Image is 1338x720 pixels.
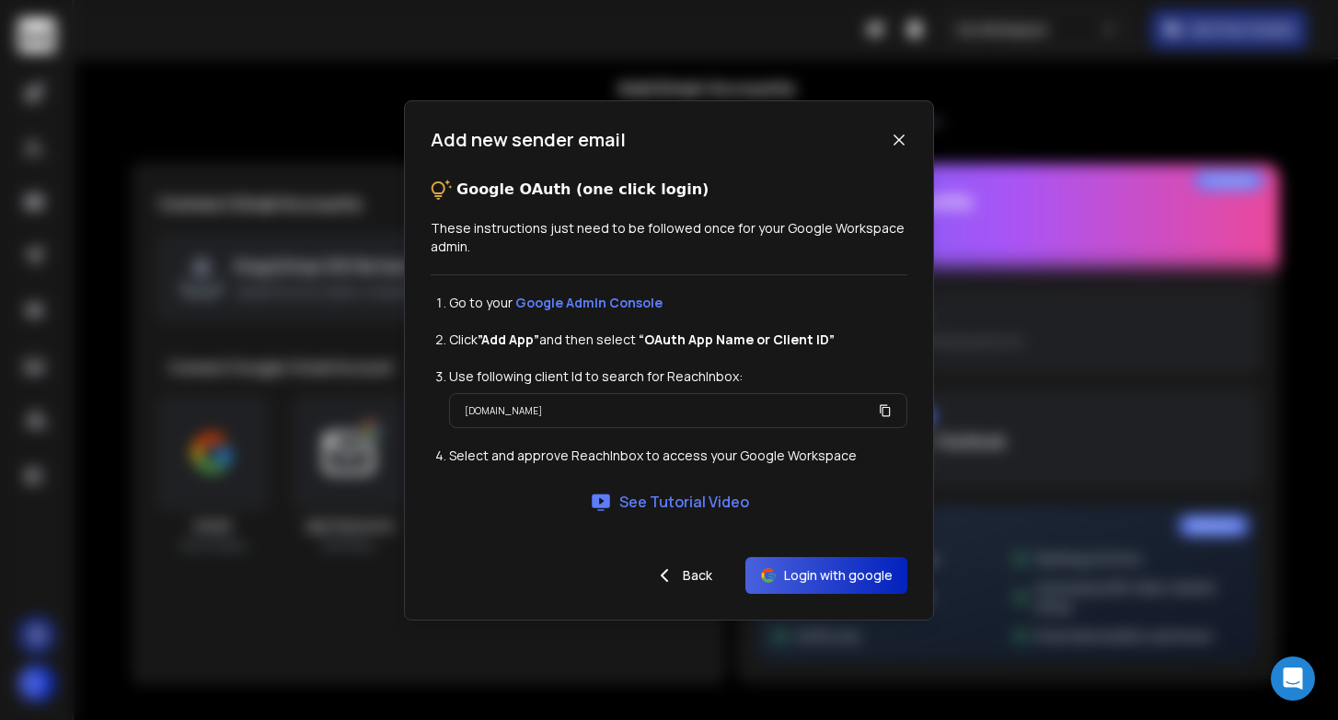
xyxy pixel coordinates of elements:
img: tips [431,179,453,201]
button: Back [639,557,727,594]
a: See Tutorial Video [590,491,749,513]
li: Go to your [449,294,907,312]
p: These instructions just need to be followed once for your Google Workspace admin. [431,219,907,256]
h1: Add new sender email [431,127,626,153]
p: Google OAuth (one click login) [456,179,709,201]
div: Open Intercom Messenger [1271,656,1315,701]
li: Click and then select [449,331,907,349]
p: [DOMAIN_NAME] [465,401,542,420]
li: Use following client Id to search for ReachInbox: [449,367,907,386]
button: Login with google [745,557,907,594]
li: Select and approve ReachInbox to access your Google Workspace [449,447,907,465]
strong: ”Add App” [478,331,539,348]
strong: “OAuth App Name or Client ID” [639,331,835,348]
a: Google Admin Console [515,294,663,311]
